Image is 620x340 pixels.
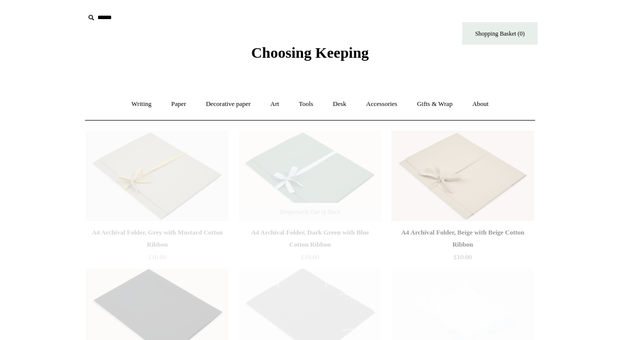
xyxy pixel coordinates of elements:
[239,131,381,221] img: A4 Archival Folder, Dark Green with Blue Cotton Ribbon
[86,226,229,268] a: A4 Archival Folder, Grey with Mustard Cotton Ribbon £10.00
[463,91,498,118] a: About
[391,226,534,268] a: A4 Archival Folder, Beige with Beige Cotton Ribbon £10.00
[88,226,226,251] div: A4 Archival Folder, Grey with Mustard Cotton Ribbon
[162,91,195,118] a: Paper
[357,91,406,118] a: Accessories
[324,91,356,118] a: Desk
[408,91,462,118] a: Gifts & Wrap
[241,226,379,251] div: A4 Archival Folder, Dark Green with Blue Cotton Ribbon
[391,131,534,221] a: A4 Archival Folder, Beige with Beige Cotton Ribbon A4 Archival Folder, Beige with Beige Cotton Ri...
[454,253,472,261] span: £10.00
[391,131,534,221] img: A4 Archival Folder, Beige with Beige Cotton Ribbon
[197,91,260,118] a: Decorative paper
[148,253,166,261] span: £10.00
[462,22,538,45] a: Shopping Basket (0)
[123,91,161,118] a: Writing
[394,226,532,251] div: A4 Archival Folder, Beige with Beige Cotton Ribbon
[251,44,369,61] span: Choosing Keeping
[86,131,229,221] img: A4 Archival Folder, Grey with Mustard Cotton Ribbon
[86,131,229,221] a: A4 Archival Folder, Grey with Mustard Cotton Ribbon A4 Archival Folder, Grey with Mustard Cotton ...
[261,91,288,118] a: Art
[239,131,381,221] a: A4 Archival Folder, Dark Green with Blue Cotton Ribbon A4 Archival Folder, Dark Green with Blue C...
[251,52,369,59] a: Choosing Keeping
[239,226,381,268] a: A4 Archival Folder, Dark Green with Blue Cotton Ribbon £10.00
[269,203,350,221] span: Temporarily Out of Stock
[301,253,319,261] span: £10.00
[290,91,323,118] a: Tools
